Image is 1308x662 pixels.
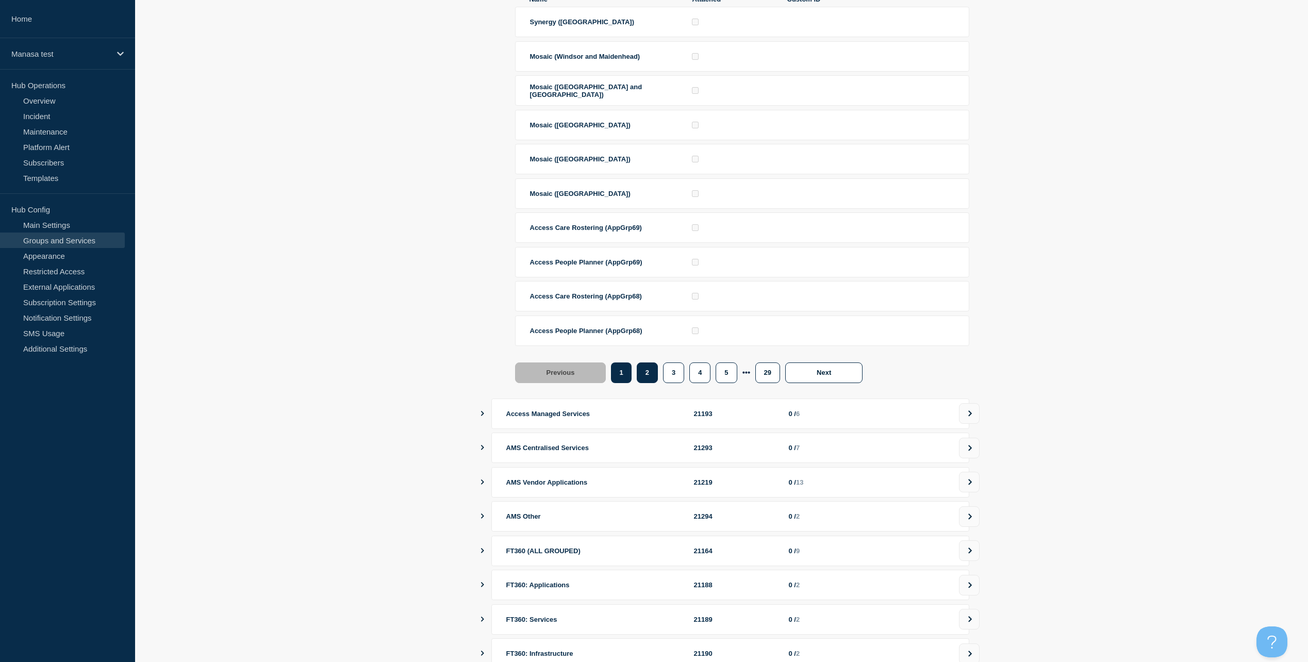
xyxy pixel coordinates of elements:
[789,581,796,589] span: 0 /
[789,410,796,418] span: 0 /
[789,478,796,486] span: 0 /
[755,362,780,383] button: 29
[480,604,485,635] button: showServices
[694,512,776,520] div: 21294
[694,410,776,418] div: 21193
[480,570,485,600] button: showServices
[480,467,485,498] button: showServices
[694,444,776,452] div: 21293
[530,155,631,163] span: Mosaic ([GEOGRAPHIC_DATA])
[506,547,581,555] span: FT360 (ALL GROUPED)
[796,616,800,623] span: 2
[789,444,796,452] span: 0 /
[11,49,110,58] p: Manasa test
[694,650,776,657] div: 21190
[480,536,485,566] button: showServices
[530,327,642,335] span: Access People Planner (AppGrp68)
[796,444,800,452] span: 7
[506,650,573,657] span: FT360: Infrastructure
[480,501,485,532] button: showServices
[694,478,776,486] div: 21219
[789,547,796,555] span: 0 /
[785,362,863,383] button: Next
[694,547,776,555] div: 21164
[694,616,776,623] div: 21189
[689,362,710,383] button: 4
[515,362,606,383] button: Previous
[506,410,590,418] span: Access Managed Services
[694,581,776,589] div: 21188
[789,616,796,623] span: 0 /
[796,650,800,657] span: 2
[796,512,800,520] span: 2
[506,478,588,486] span: AMS Vendor Applications
[506,512,541,520] span: AMS Other
[789,650,796,657] span: 0 /
[506,616,557,623] span: FT360: Services
[530,190,631,197] span: Mosaic ([GEOGRAPHIC_DATA])
[530,258,642,266] span: Access People Planner (AppGrp69)
[663,362,684,383] button: 3
[547,369,575,376] span: Previous
[789,512,796,520] span: 0 /
[530,18,634,26] span: Synergy ([GEOGRAPHIC_DATA])
[611,362,631,383] button: 1
[530,224,642,231] span: Access Care Rostering (AppGrp69)
[817,369,831,376] span: Next
[796,410,800,418] span: 6
[480,399,485,429] button: showServices
[1256,626,1287,657] iframe: Help Scout Beacon - Open
[796,547,800,555] span: 9
[530,53,640,60] span: Mosaic (Windsor and Maidenhead)
[796,581,800,589] span: 2
[637,362,658,383] button: 2
[506,444,589,452] span: AMS Centralised Services
[530,121,631,129] span: Mosaic ([GEOGRAPHIC_DATA])
[480,433,485,463] button: showServices
[530,83,642,98] span: Mosaic ([GEOGRAPHIC_DATA] and [GEOGRAPHIC_DATA])
[530,292,642,300] span: Access Care Rostering (AppGrp68)
[716,362,737,383] button: 5
[796,478,803,486] span: 13
[506,581,570,589] span: FT360: Applications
